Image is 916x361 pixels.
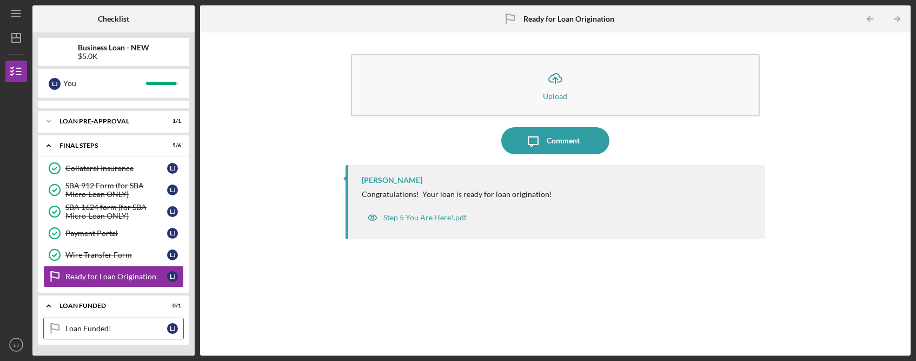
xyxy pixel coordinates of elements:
text: LJ [14,342,19,348]
a: Wire Transfer FormLJ [43,244,184,266]
div: LOAN FUNDED [59,303,154,309]
div: Wire Transfer Form [65,251,167,259]
div: 1 / 1 [162,118,181,124]
div: L J [167,206,178,217]
a: Ready for Loan OriginationLJ [43,266,184,287]
button: LJ [5,334,27,356]
div: Congratulations! Your loan is ready for loan origination! [362,190,552,199]
div: L J [167,228,178,239]
button: Comment [501,127,609,154]
div: Step 5 You Are Here!.pdf [383,213,467,222]
div: You [63,74,146,93]
div: LOAN PRE-APPROVAL [59,118,154,124]
div: L J [167,323,178,334]
div: Comment [547,127,580,154]
div: $5.0K [78,52,149,61]
a: SBA 1624 form (for SBA Micro-Loan ONLY)LJ [43,201,184,222]
a: Loan Funded!LJ [43,318,184,339]
a: Collateral InsuranceLJ [43,157,184,179]
b: Checklist [98,15,129,23]
button: Upload [351,54,760,116]
div: 5 / 6 [162,142,181,149]
div: L J [167,271,178,282]
div: L J [167,163,178,174]
a: SBA 912 Form (for SBA Micro-Loan ONLY)LJ [43,179,184,201]
div: 0 / 1 [162,303,181,309]
div: Collateral Insurance [65,164,167,173]
div: L J [167,185,178,195]
b: Ready for Loan Origination [523,15,614,23]
div: Upload [543,92,567,100]
a: Payment PortalLJ [43,222,184,244]
div: SBA 912 Form (for SBA Micro-Loan ONLY) [65,181,167,199]
b: Business Loan - NEW [78,43,149,52]
div: FINAL STEPS [59,142,154,149]
div: Ready for Loan Origination [65,272,167,281]
div: SBA 1624 form (for SBA Micro-Loan ONLY) [65,203,167,220]
div: [PERSON_NAME] [362,176,422,185]
div: L J [49,78,61,90]
div: Payment Portal [65,229,167,238]
div: L J [167,250,178,260]
button: Step 5 You Are Here!.pdf [362,207,472,228]
div: Loan Funded! [65,324,167,333]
